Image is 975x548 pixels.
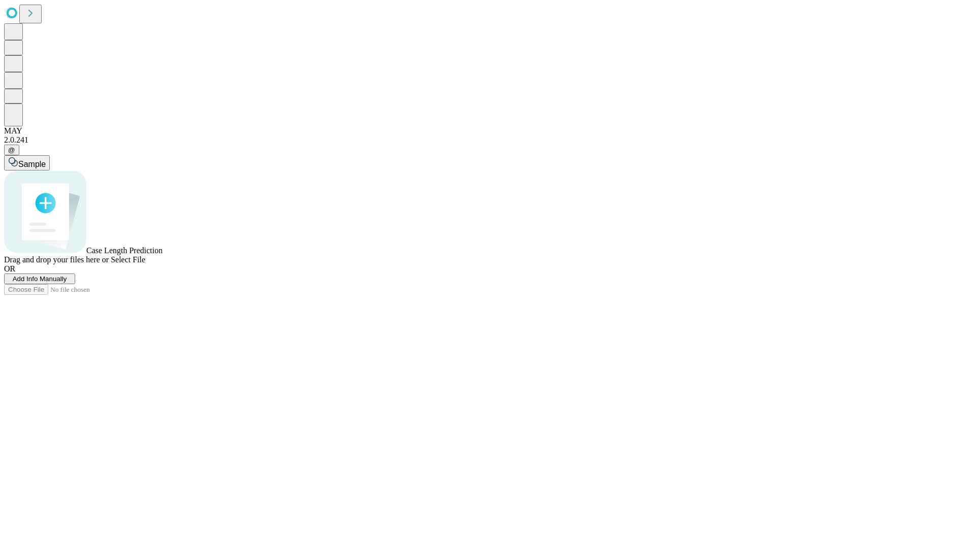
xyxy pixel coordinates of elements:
span: Add Info Manually [13,275,67,283]
div: 2.0.241 [4,135,971,145]
div: MAY [4,126,971,135]
span: Sample [18,160,46,168]
span: @ [8,146,15,154]
span: Case Length Prediction [86,246,162,255]
button: @ [4,145,19,155]
span: Select File [111,255,145,264]
span: Drag and drop your files here or [4,255,109,264]
button: Sample [4,155,50,170]
span: OR [4,264,15,273]
button: Add Info Manually [4,273,75,284]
